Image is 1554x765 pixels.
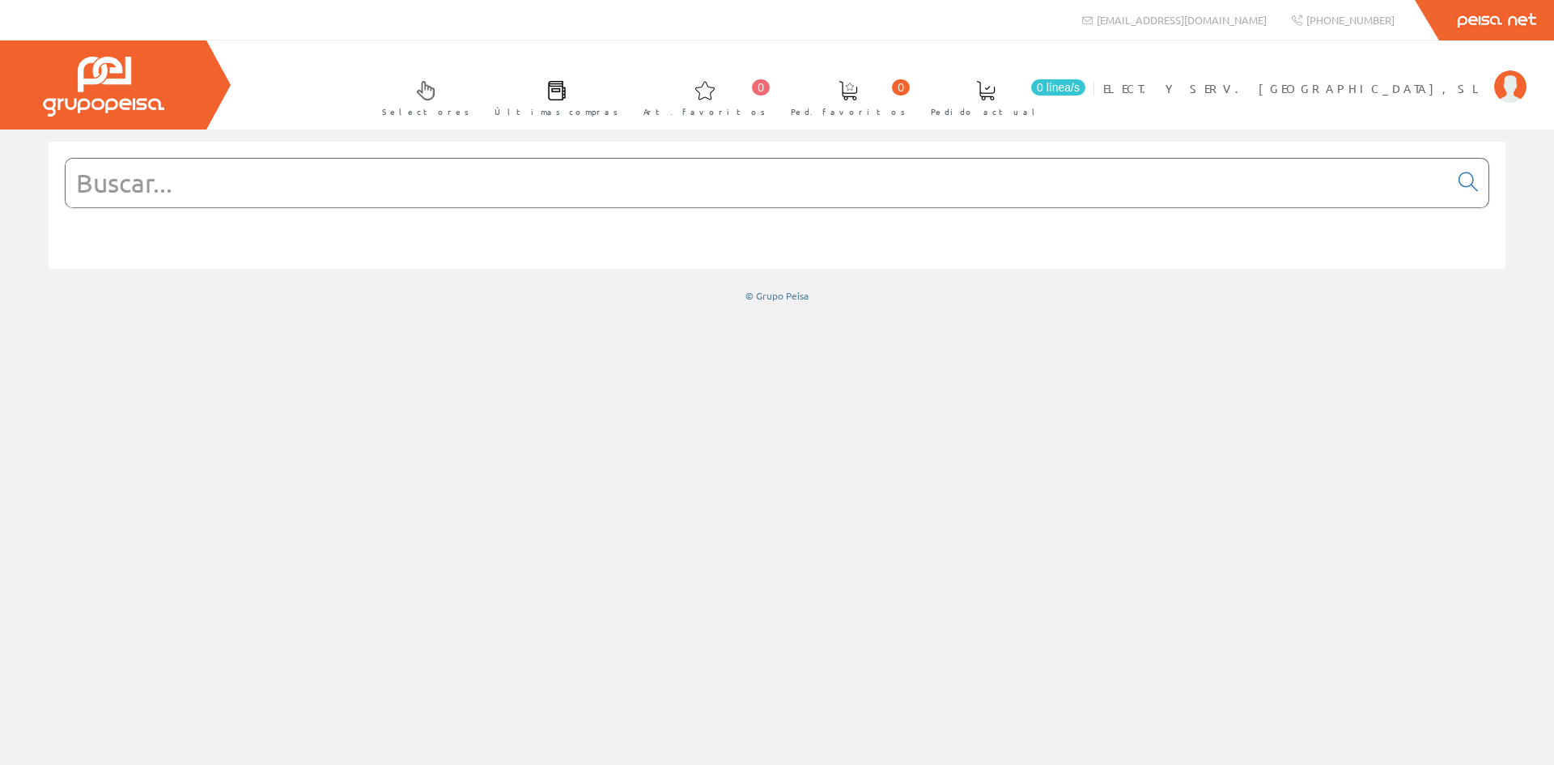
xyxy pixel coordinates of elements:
span: Ped. favoritos [791,104,906,120]
a: 0 línea/s Pedido actual [915,67,1089,126]
span: Últimas compras [495,104,618,120]
div: © Grupo Peisa [49,289,1505,303]
span: Art. favoritos [643,104,766,120]
span: 0 [752,79,770,96]
input: Buscar... [66,159,1449,207]
a: ELECT. Y SERV. [GEOGRAPHIC_DATA], SL [1103,67,1526,83]
a: Últimas compras [478,67,626,126]
span: [EMAIL_ADDRESS][DOMAIN_NAME] [1097,13,1267,27]
span: Pedido actual [931,104,1041,120]
span: [PHONE_NUMBER] [1306,13,1395,27]
span: Selectores [382,104,469,120]
span: ELECT. Y SERV. [GEOGRAPHIC_DATA], SL [1103,80,1486,96]
a: Selectores [366,67,478,126]
span: 0 línea/s [1031,79,1085,96]
img: Grupo Peisa [43,57,164,117]
span: 0 [892,79,910,96]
